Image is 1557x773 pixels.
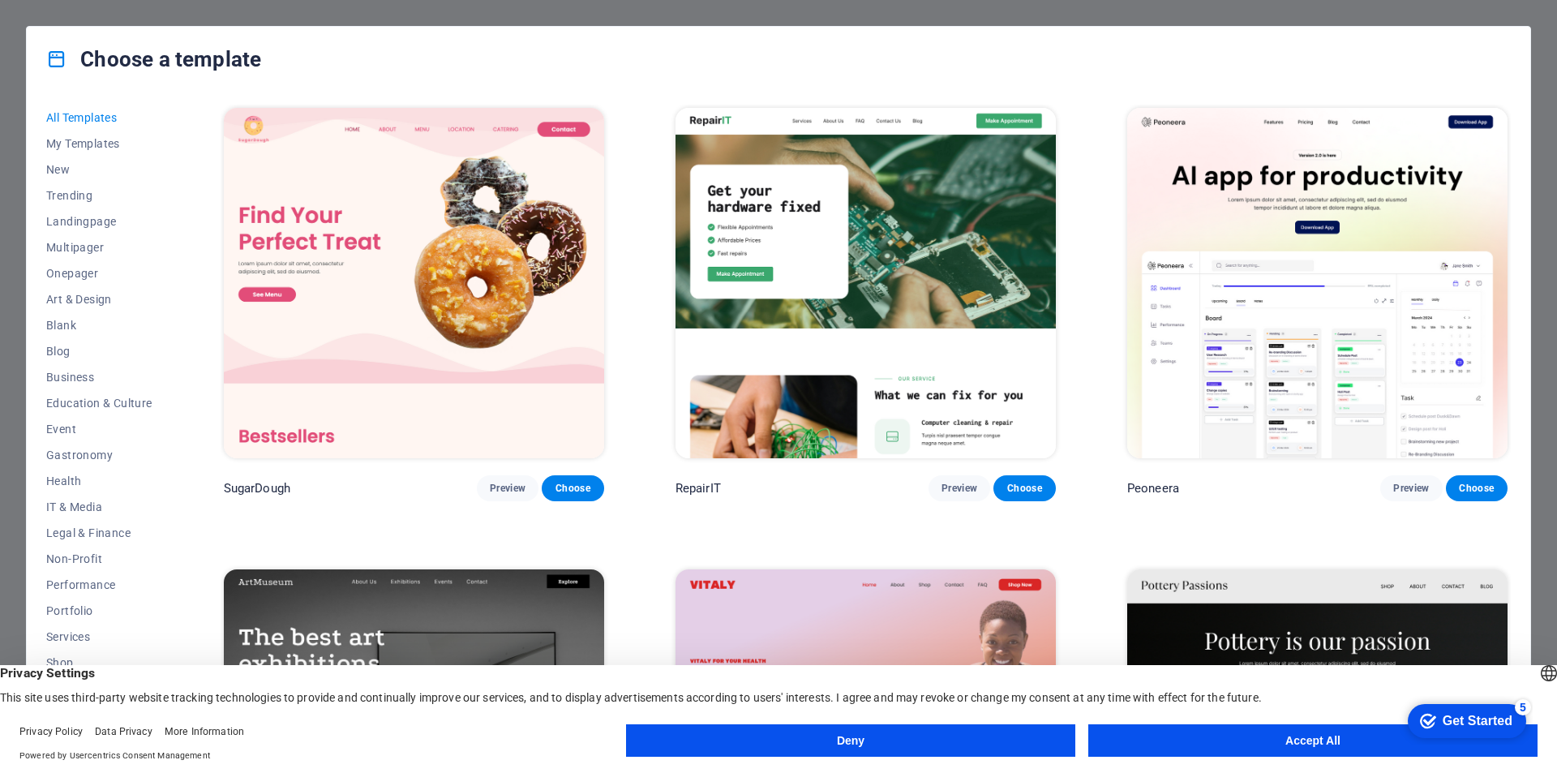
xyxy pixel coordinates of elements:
[46,475,152,487] span: Health
[46,345,152,358] span: Blog
[46,526,152,539] span: Legal & Finance
[46,131,152,157] button: My Templates
[46,137,152,150] span: My Templates
[1446,475,1508,501] button: Choose
[46,494,152,520] button: IT & Media
[1380,475,1442,501] button: Preview
[46,312,152,338] button: Blank
[46,546,152,572] button: Non-Profit
[46,650,152,676] button: Shop
[46,46,261,72] h4: Choose a template
[46,189,152,202] span: Trending
[555,482,590,495] span: Choose
[46,449,152,462] span: Gastronomy
[46,598,152,624] button: Portfolio
[46,234,152,260] button: Multipager
[46,552,152,565] span: Non-Profit
[224,480,290,496] p: SugarDough
[46,572,152,598] button: Performance
[46,319,152,332] span: Blank
[46,260,152,286] button: Onepager
[46,371,152,384] span: Business
[542,475,603,501] button: Choose
[676,480,721,496] p: RepairIT
[46,241,152,254] span: Multipager
[46,157,152,183] button: New
[1127,480,1179,496] p: Peoneera
[46,111,152,124] span: All Templates
[224,108,604,458] img: SugarDough
[46,630,152,643] span: Services
[46,604,152,617] span: Portfolio
[46,105,152,131] button: All Templates
[120,3,136,19] div: 5
[46,397,152,410] span: Education & Culture
[46,338,152,364] button: Blog
[46,468,152,494] button: Health
[46,183,152,208] button: Trending
[48,18,118,32] div: Get Started
[46,500,152,513] span: IT & Media
[993,475,1055,501] button: Choose
[46,624,152,650] button: Services
[46,416,152,442] button: Event
[941,482,977,495] span: Preview
[46,293,152,306] span: Art & Design
[13,8,131,42] div: Get Started 5 items remaining, 0% complete
[46,520,152,546] button: Legal & Finance
[1393,482,1429,495] span: Preview
[1127,108,1508,458] img: Peoneera
[1006,482,1042,495] span: Choose
[46,208,152,234] button: Landingpage
[490,482,525,495] span: Preview
[46,286,152,312] button: Art & Design
[46,163,152,176] span: New
[1459,482,1495,495] span: Choose
[46,390,152,416] button: Education & Culture
[46,442,152,468] button: Gastronomy
[46,656,152,669] span: Shop
[46,364,152,390] button: Business
[929,475,990,501] button: Preview
[676,108,1056,458] img: RepairIT
[46,578,152,591] span: Performance
[46,215,152,228] span: Landingpage
[477,475,538,501] button: Preview
[46,267,152,280] span: Onepager
[46,423,152,436] span: Event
